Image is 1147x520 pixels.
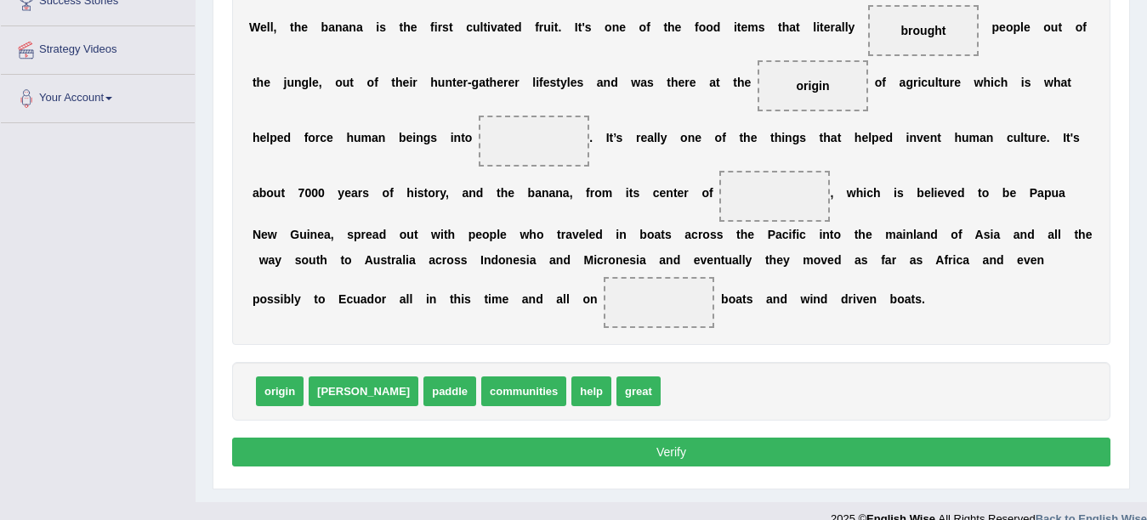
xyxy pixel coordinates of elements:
[816,20,820,34] b: i
[610,76,618,89] b: d
[782,20,790,34] b: h
[1007,131,1014,144] b: c
[378,131,386,144] b: n
[266,186,274,200] b: o
[1006,20,1014,34] b: o
[351,186,358,200] b: a
[770,131,775,144] b: t
[775,131,782,144] b: h
[343,76,350,89] b: u
[508,76,514,89] b: e
[270,20,274,34] b: l
[939,76,943,89] b: t
[695,20,699,34] b: f
[298,186,305,200] b: 7
[571,76,577,89] b: e
[942,76,950,89] b: u
[747,20,758,34] b: m
[954,131,962,144] b: h
[259,186,267,200] b: b
[631,76,640,89] b: w
[917,76,921,89] b: i
[442,20,449,34] b: s
[950,76,954,89] b: r
[879,131,886,144] b: e
[1013,20,1020,34] b: p
[389,186,394,200] b: f
[264,76,270,89] b: e
[882,76,886,89] b: f
[842,20,845,34] b: l
[582,20,584,34] b: '
[344,186,351,200] b: e
[321,20,329,34] b: b
[1025,76,1031,89] b: s
[606,131,610,144] b: I
[440,186,446,200] b: y
[434,20,438,34] b: i
[1061,76,1068,89] b: a
[734,20,737,34] b: i
[1014,131,1021,144] b: u
[758,60,868,111] span: Drop target
[356,20,363,34] b: a
[680,131,688,144] b: o
[567,76,571,89] b: l
[820,20,824,34] b: t
[374,76,378,89] b: f
[423,131,431,144] b: g
[604,76,611,89] b: n
[294,76,302,89] b: n
[466,20,473,34] b: c
[597,76,604,89] b: a
[1,26,195,69] a: Strategy Videos
[838,131,842,144] b: t
[476,186,484,200] b: d
[491,20,497,34] b: v
[868,131,872,144] b: l
[661,131,667,144] b: y
[1035,131,1039,144] b: r
[671,76,679,89] b: h
[358,186,362,200] b: r
[820,131,824,144] b: t
[274,20,277,34] b: ,
[417,186,424,200] b: s
[555,186,563,200] b: n
[304,131,309,144] b: f
[616,131,623,144] b: s
[304,186,311,200] b: 0
[647,76,654,89] b: s
[490,76,497,89] b: h
[294,20,302,34] b: h
[1066,131,1070,144] b: t
[412,131,416,144] b: i
[999,20,1006,34] b: e
[318,186,325,200] b: 0
[232,438,1110,466] button: Verify
[699,20,707,34] b: o
[935,76,939,89] b: l
[253,131,260,144] b: h
[277,131,284,144] b: e
[576,76,583,89] b: s
[391,76,395,89] b: t
[994,76,1001,89] b: c
[758,20,765,34] b: s
[539,20,543,34] b: r
[796,20,800,34] b: t
[1051,20,1059,34] b: u
[722,131,726,144] b: f
[719,171,830,222] span: Drop target
[452,76,457,89] b: t
[399,20,403,34] b: t
[468,186,476,200] b: n
[412,76,417,89] b: r
[260,20,267,34] b: e
[535,20,539,34] b: f
[326,131,333,144] b: e
[1024,131,1028,144] b: t
[906,76,913,89] b: g
[560,76,567,89] b: y
[414,186,417,200] b: i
